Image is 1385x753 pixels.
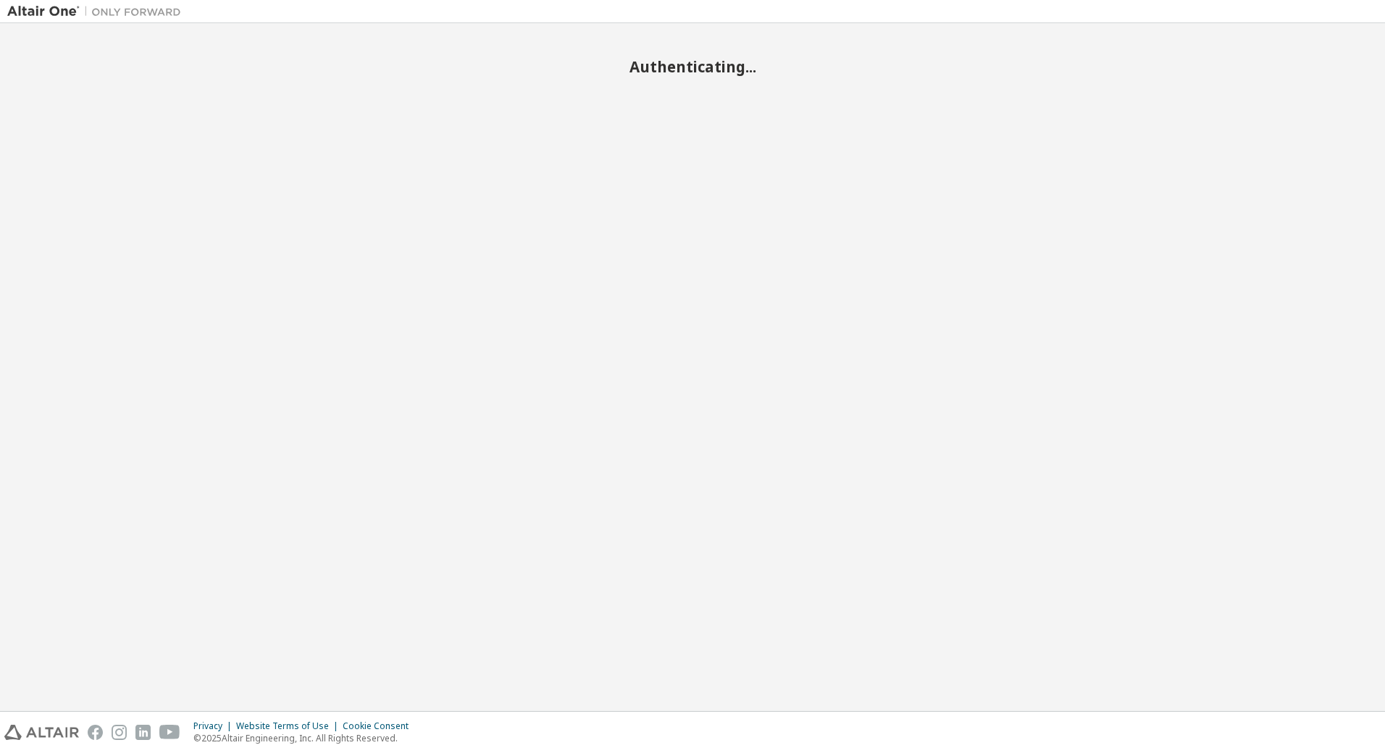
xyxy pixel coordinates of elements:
img: altair_logo.svg [4,725,79,740]
img: facebook.svg [88,725,103,740]
div: Website Terms of Use [236,720,343,732]
img: youtube.svg [159,725,180,740]
img: linkedin.svg [135,725,151,740]
img: Altair One [7,4,188,19]
p: © 2025 Altair Engineering, Inc. All Rights Reserved. [193,732,417,744]
img: instagram.svg [112,725,127,740]
div: Cookie Consent [343,720,417,732]
h2: Authenticating... [7,57,1378,76]
div: Privacy [193,720,236,732]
